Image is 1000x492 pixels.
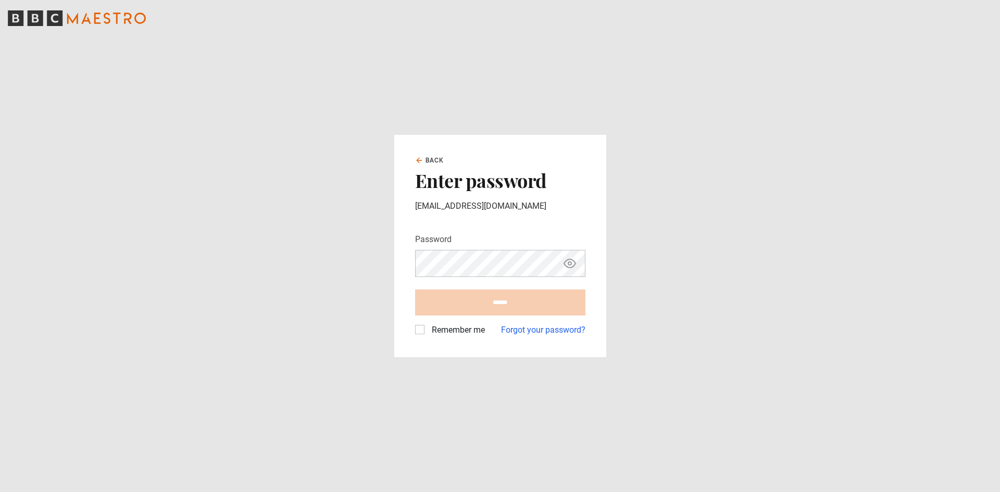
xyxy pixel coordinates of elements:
p: [EMAIL_ADDRESS][DOMAIN_NAME] [415,200,585,212]
button: Show password [561,255,579,273]
span: Back [426,156,444,165]
label: Password [415,233,452,246]
h2: Enter password [415,169,585,191]
svg: BBC Maestro [8,10,146,26]
a: Back [415,156,444,165]
label: Remember me [428,324,485,336]
a: Forgot your password? [501,324,585,336]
